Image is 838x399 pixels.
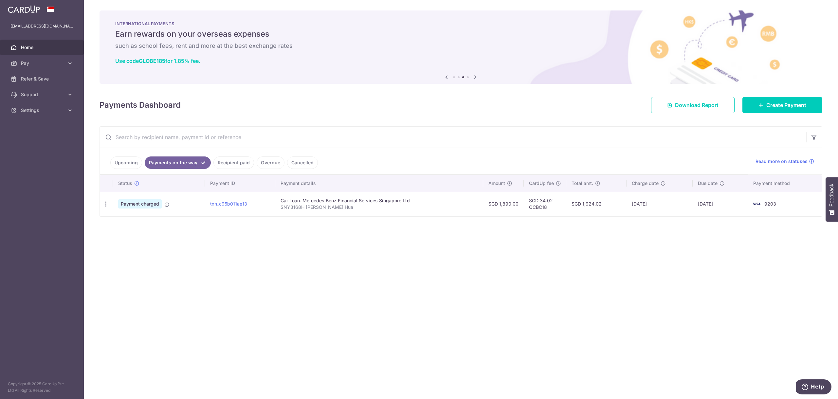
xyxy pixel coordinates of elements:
[110,156,142,169] a: Upcoming
[572,180,593,187] span: Total amt.
[756,158,808,165] span: Read more on statuses
[829,184,835,207] span: Feedback
[100,10,822,84] img: International Payment Banner
[100,127,806,148] input: Search by recipient name, payment id or reference
[627,192,693,216] td: [DATE]
[115,29,807,39] h5: Earn rewards on your overseas expenses
[281,197,478,204] div: Car Loan. Mercedes Benz Financial Services Singapore Ltd
[213,156,254,169] a: Recipient paid
[748,175,822,192] th: Payment method
[483,192,524,216] td: SGD 1,890.00
[115,42,807,50] h6: such as school fees, rent and more at the best exchange rates
[21,91,64,98] span: Support
[750,200,763,208] img: Bank Card
[287,156,318,169] a: Cancelled
[118,199,162,209] span: Payment charged
[115,21,807,26] p: INTERNATIONAL PAYMENTS
[742,97,822,113] a: Create Payment
[281,204,478,210] p: SNY3168H [PERSON_NAME] Hua
[257,156,284,169] a: Overdue
[675,101,719,109] span: Download Report
[766,101,806,109] span: Create Payment
[826,177,838,222] button: Feedback - Show survey
[698,180,718,187] span: Due date
[632,180,659,187] span: Charge date
[488,180,505,187] span: Amount
[100,99,181,111] h4: Payments Dashboard
[529,180,554,187] span: CardUp fee
[145,156,211,169] a: Payments on the way
[566,192,627,216] td: SGD 1,924.02
[693,192,748,216] td: [DATE]
[8,5,40,13] img: CardUp
[756,158,814,165] a: Read more on statuses
[21,44,64,51] span: Home
[21,76,64,82] span: Refer & Save
[651,97,735,113] a: Download Report
[205,175,275,192] th: Payment ID
[21,60,64,66] span: Pay
[524,192,566,216] td: SGD 34.02 OCBC18
[764,201,776,207] span: 9203
[118,180,132,187] span: Status
[115,58,200,64] a: Use codeGLOBE185for 1.85% fee.
[139,58,165,64] b: GLOBE185
[10,23,73,29] p: [EMAIL_ADDRESS][DOMAIN_NAME]
[275,175,483,192] th: Payment details
[796,379,831,396] iframe: Opens a widget where you can find more information
[210,201,247,207] a: txn_c95b011ae13
[21,107,64,114] span: Settings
